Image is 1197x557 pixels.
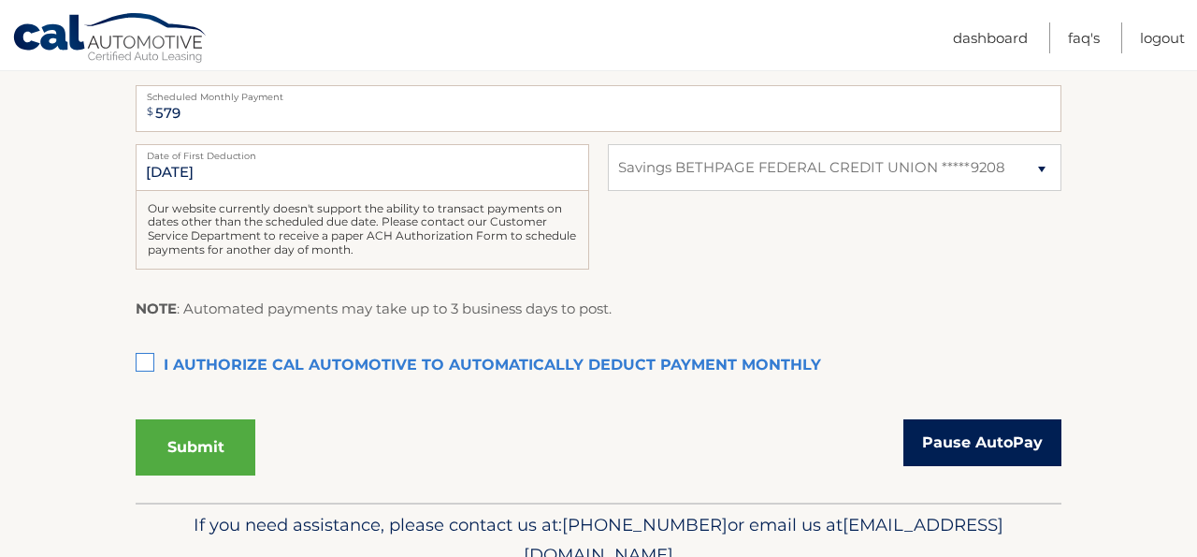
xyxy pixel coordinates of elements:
a: Pause AutoPay [903,419,1061,466]
label: Date of First Deduction [136,144,589,159]
a: Logout [1140,22,1185,53]
input: Payment Date [136,144,589,191]
a: Cal Automotive [12,12,209,66]
a: FAQ's [1068,22,1100,53]
strong: NOTE [136,300,177,317]
a: Dashboard [953,22,1028,53]
button: Submit [136,419,255,476]
label: Scheduled Monthly Payment [136,85,1061,100]
input: Payment Amount [136,85,1061,132]
p: : Automated payments may take up to 3 business days to post. [136,297,612,321]
span: $ [141,91,159,133]
span: [PHONE_NUMBER] [562,514,728,535]
label: I authorize cal automotive to automatically deduct payment monthly [136,347,1061,385]
div: Our website currently doesn't support the ability to transact payments on dates other than the sc... [136,191,589,270]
